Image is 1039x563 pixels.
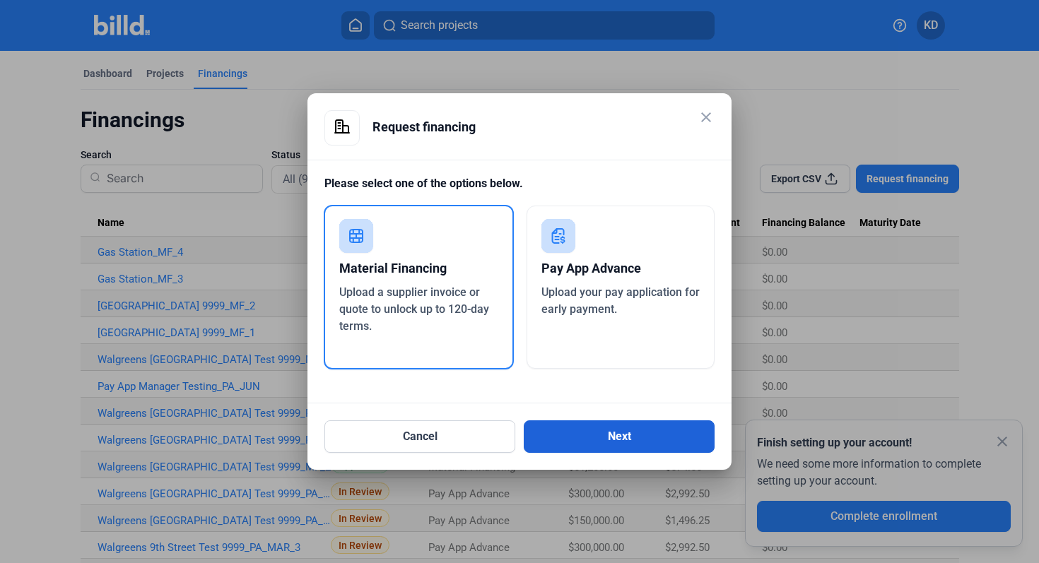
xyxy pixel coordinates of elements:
button: Cancel [324,420,515,453]
div: Pay App Advance [541,253,700,284]
div: Material Financing [339,253,498,284]
div: Please select one of the options below. [324,175,715,206]
mat-icon: close [698,109,715,126]
div: Request financing [372,110,715,144]
span: Upload your pay application for early payment. [541,285,700,316]
button: Next [524,420,715,453]
span: Upload a supplier invoice or quote to unlock up to 120-day terms. [339,285,489,333]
